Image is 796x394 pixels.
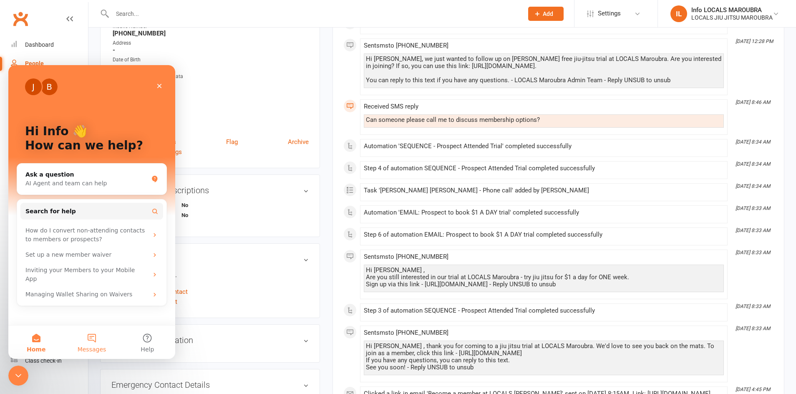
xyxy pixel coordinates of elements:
[17,161,140,179] div: How do I convert non-attending contacts to members or prospects?
[17,73,150,88] p: How can we help?
[12,138,155,154] button: Search for help
[111,255,309,264] h3: Family Members
[736,99,770,105] i: [DATE] 8:46 AM
[17,185,140,194] div: Set up a new member waiver
[113,106,309,114] strong: -
[181,212,229,218] strong: No
[69,281,98,287] span: Messages
[111,260,167,294] button: Help
[12,197,155,222] div: Inviting your Members to your Mobile App
[598,4,621,23] span: Settings
[736,303,770,309] i: [DATE] 8:33 AM
[364,253,448,260] span: Sent sms to [PHONE_NUMBER]
[366,267,722,288] div: Hi [PERSON_NAME] , Are you still interested in our trial at LOCALS Maroubra - try jiu jitsu for $...
[366,116,722,124] div: Can someone please call me to discuss membership options?
[691,14,773,21] div: LOCALS JIU JITSU MAROUBRA
[111,186,309,195] h3: Email / SMS Subscriptions
[144,13,159,28] div: Close
[113,80,309,87] strong: -
[8,98,159,130] div: Ask a questionAI Agent and team can help
[8,366,28,386] iframe: Intercom live chat
[736,161,770,167] i: [DATE] 8:34 AM
[364,329,448,336] span: Sent sms to [PHONE_NUMBER]
[17,225,140,234] div: Managing Wallet Sharing on Waivers
[17,105,140,114] div: Ask a question
[132,281,146,287] span: Help
[8,65,175,359] iframe: Intercom live chat
[17,142,68,151] span: Search for help
[18,281,37,287] span: Home
[528,7,564,21] button: Add
[288,137,309,147] a: Archive
[366,343,722,371] div: Hi [PERSON_NAME] , thank you for coming to a jiu jitsu trial at LOCALS Maroubra. We'd love to see...
[736,183,770,189] i: [DATE] 8:34 AM
[12,182,155,197] div: Set up a new member waiver
[113,89,309,97] div: Location
[364,143,724,150] div: Automation 'SEQUENCE - Prospect Attended Trial' completed successfully
[670,5,687,22] div: IL
[364,103,724,110] div: Received SMS reply
[364,231,724,238] div: Step 6 of automation EMAIL: Prospect to book $1 A DAY trial completed successfully
[366,56,722,84] div: Hi [PERSON_NAME], we just wanted to follow up on [PERSON_NAME] free jiu-jitsu trial at LOCALS Mar...
[11,54,88,73] a: People
[25,357,62,364] div: Class check-in
[364,307,724,314] div: Step 3 of automation SEQUENCE - Prospect Attended Trial completed successfully
[113,46,309,54] strong: -
[113,116,309,124] div: Program attended
[111,270,309,280] p: No relationships found.
[736,250,770,255] i: [DATE] 8:33 AM
[736,205,770,211] i: [DATE] 8:33 AM
[113,123,309,130] strong: -
[11,351,88,370] a: Class kiosk mode
[113,30,309,37] strong: [PHONE_NUMBER]
[17,114,140,123] div: AI Agent and team can help
[111,380,309,389] h3: Emergency Contact Details
[543,10,553,17] span: Add
[111,336,309,345] h3: Marketing Information
[181,202,229,208] strong: No
[113,39,309,47] div: Address
[364,209,724,216] div: Automation 'EMAIL: Prospect to book $1 A DAY trial' completed successfully
[736,386,770,392] i: [DATE] 4:45 PM
[736,227,770,233] i: [DATE] 8:33 AM
[11,35,88,54] a: Dashboard
[10,8,31,29] a: Clubworx
[17,201,140,218] div: Inviting your Members to your Mobile App
[25,41,54,48] div: Dashboard
[113,73,309,81] div: Legal basis for processing data
[113,56,309,64] div: Date of Birth
[12,158,155,182] div: How do I convert non-attending contacts to members or prospects?
[736,38,773,44] i: [DATE] 12:28 PM
[113,63,309,71] strong: -
[12,222,155,237] div: Managing Wallet Sharing on Waivers
[691,6,773,14] div: Info LOCALS MAROUBRA
[25,60,44,67] div: People
[736,139,770,145] i: [DATE] 8:34 AM
[55,260,111,294] button: Messages
[226,137,238,147] a: Flag
[736,326,770,331] i: [DATE] 8:33 AM
[110,8,517,20] input: Search...
[364,187,724,194] div: Task '[PERSON_NAME] [PERSON_NAME] - Phone call' added by [PERSON_NAME]
[364,42,448,49] span: Sent sms to [PHONE_NUMBER]
[113,99,309,107] div: NOTES
[364,165,724,172] div: Step 4 of automation SEQUENCE - Prospect Attended Trial completed successfully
